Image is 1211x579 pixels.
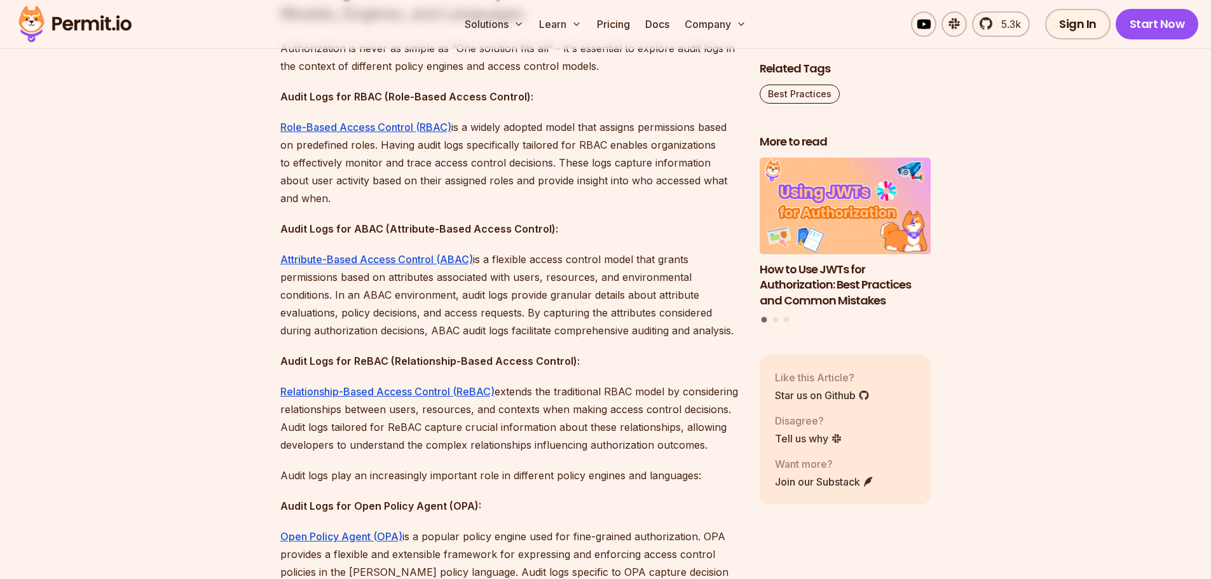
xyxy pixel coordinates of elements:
button: Learn [534,11,587,37]
a: Attribute-Based Access Control (ABAC) [280,253,473,266]
strong: Audit Logs for ReBAC (Relationship-Based Access Control): [280,355,580,367]
a: Join our Substack [775,473,874,489]
h3: How to Use JWTs for Authorization: Best Practices and Common Mistakes [760,261,931,308]
a: Pricing [592,11,635,37]
img: How to Use JWTs for Authorization: Best Practices and Common Mistakes [760,158,931,254]
strong: Audit Logs for RBAC (Role-Based Access Control): [280,90,533,103]
a: ⁠Relationship-Based Access Control (ReBAC) [280,385,495,398]
a: Tell us why [775,430,842,446]
p: Audit logs play an increasingly important role in different policy engines and languages: [280,467,739,484]
p: Want more? [775,456,874,471]
img: Permit logo [13,3,137,46]
a: ⁠Role-Based Access Control (RBAC) [280,121,451,133]
a: Best Practices [760,85,840,104]
h2: Related Tags [760,61,931,77]
strong: Audit Logs for ABAC (Attribute-Based Access Control): [280,222,558,235]
a: Open Policy Agent (OPA) [280,530,402,543]
a: How to Use JWTs for Authorization: Best Practices and Common MistakesHow to Use JWTs for Authoriz... [760,158,931,309]
li: 1 of 3 [760,158,931,309]
p: Like this Article? [775,369,870,385]
a: Sign In [1045,9,1111,39]
p: is a flexible access control model that grants permissions based on attributes associated with us... [280,250,739,339]
button: Go to slide 2 [773,317,778,322]
p: is a widely adopted model that assigns permissions based on predefined roles. Having audit logs s... [280,118,739,207]
span: 5.3k [994,17,1021,32]
button: Go to slide 1 [762,317,767,322]
button: Company [680,11,751,37]
button: Solutions [460,11,529,37]
a: Docs [640,11,674,37]
strong: Audit Logs for Open Policy Agent (OPA): [280,500,481,512]
h2: More to read [760,134,931,150]
a: 5.3k [972,11,1030,37]
p: Authorization is never as simple as “One solution fits all” - it's essential to explore audit log... [280,39,739,75]
a: Star us on Github [775,387,870,402]
button: Go to slide 3 [784,317,789,322]
a: Start Now [1116,9,1199,39]
div: Posts [760,158,931,324]
p: Disagree? [775,412,842,428]
p: extends the traditional RBAC model by considering relationships between users, resources, and con... [280,383,739,454]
